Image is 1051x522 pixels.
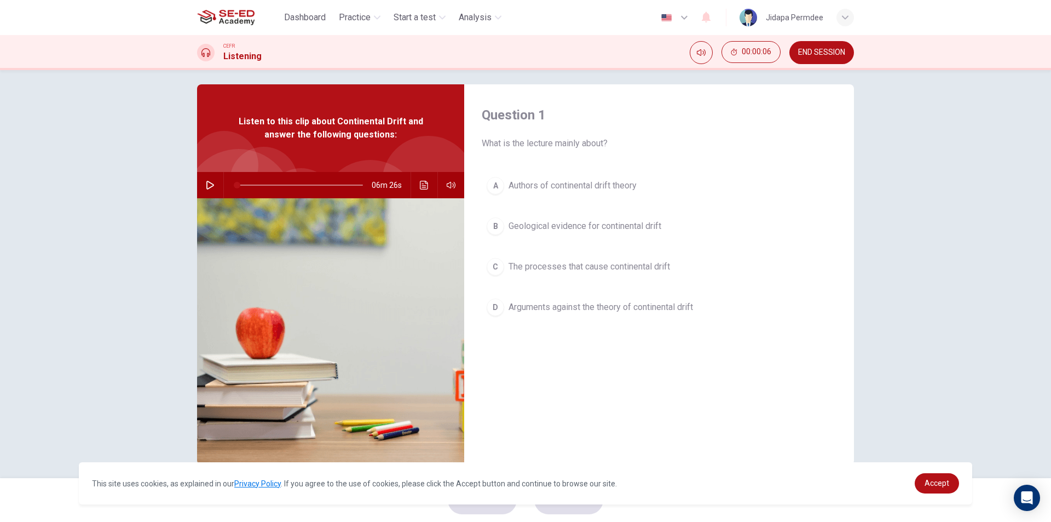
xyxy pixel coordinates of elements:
img: Profile picture [740,9,757,26]
div: Mute [690,41,713,64]
button: BGeological evidence for continental drift [482,213,836,240]
div: B [487,217,504,235]
span: 06m 26s [372,172,411,198]
a: SE-ED Academy logo [197,7,280,28]
a: Privacy Policy [234,479,281,488]
button: Practice [334,8,385,27]
img: Listen to this clip about Continental Drift and answer the following questions: [197,198,464,465]
div: Open Intercom Messenger [1014,485,1040,511]
button: Dashboard [280,8,330,27]
h4: Question 1 [482,106,836,124]
a: dismiss cookie message [915,473,959,494]
span: What is the lecture mainly about? [482,137,836,150]
div: A [487,177,504,194]
div: Jidapa Permdee [766,11,823,24]
span: Start a test [394,11,436,24]
div: Hide [721,41,781,64]
span: 00:00:06 [742,48,771,56]
button: Start a test [389,8,450,27]
span: Listen to this clip about Continental Drift and answer the following questions: [233,115,429,141]
button: AAuthors of continental drift theory [482,172,836,199]
span: Arguments against the theory of continental drift [509,301,693,314]
img: en [660,14,673,22]
div: cookieconsent [79,462,972,504]
button: DArguments against the theory of continental drift [482,294,836,321]
button: Analysis [454,8,506,27]
span: Analysis [459,11,492,24]
button: END SESSION [789,41,854,64]
h1: Listening [223,50,262,63]
span: Accept [925,479,949,487]
span: END SESSION [798,48,845,57]
button: Click to see the audio transcription [415,172,433,198]
span: The processes that cause continental drift [509,260,670,273]
span: Practice [339,11,371,24]
span: Geological evidence for continental drift [509,220,661,233]
span: This site uses cookies, as explained in our . If you agree to the use of cookies, please click th... [92,479,617,488]
span: Dashboard [284,11,326,24]
span: CEFR [223,42,235,50]
div: C [487,258,504,276]
div: D [487,299,504,316]
span: Authors of continental drift theory [509,179,637,192]
button: 00:00:06 [721,41,781,63]
button: CThe processes that cause continental drift [482,253,836,280]
img: SE-ED Academy logo [197,7,255,28]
